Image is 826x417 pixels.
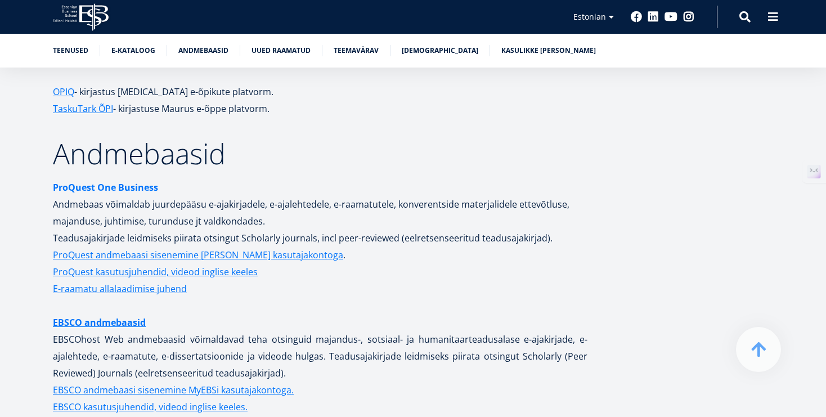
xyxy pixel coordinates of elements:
a: Youtube [665,11,677,23]
a: Teemavärav [334,45,379,56]
a: [DEMOGRAPHIC_DATA] [402,45,478,56]
a: Facebook [631,11,642,23]
a: Linkedin [648,11,659,23]
a: E-raamatu allalaadimise juhend [53,280,187,297]
a: ProQuest andmebaasi sisenemine [PERSON_NAME] kasutajakontoga [53,246,343,263]
p: Andmebaas võimaldab juurdepääsu e-ajakirjadele, e-ajalehtedele, e-raamatutele, konverentside mate... [53,179,587,246]
a: Kasulikke [PERSON_NAME] [501,45,596,56]
a: E-kataloog [111,45,155,56]
a: EBSCO kasutusjuhendid, videod inglise keeles. [53,398,248,415]
a: OPIQ [53,83,74,100]
strong: ProQuest One Business [53,181,158,194]
p: - kirjastuse Maurus e-õppe platvorm. [53,100,587,117]
a: EBSCO andmebaasi sisenemine MyEBSi kasutajakontoga. [53,382,294,398]
a: ProQuest One Business [53,179,158,196]
p: - kirjastus [MEDICAL_DATA] e-õpikute platvorm. [53,83,587,100]
a: Teenused [53,45,88,56]
a: Instagram [683,11,694,23]
a: EBSCO andmebaasid [53,314,146,331]
h2: Andmebaasid [53,140,587,168]
a: ProQuest kasutusjuhendid, videod inglise keeles [53,263,258,280]
a: TaskuTark ÕPI [53,100,113,117]
p: EBSCOhost Web andmebaasid võimaldavad teha otsinguid majandus-, sotsiaal- ja humanitaarteadusalas... [53,314,587,415]
a: Uued raamatud [252,45,311,56]
a: Andmebaasid [178,45,228,56]
p: . [53,246,587,263]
